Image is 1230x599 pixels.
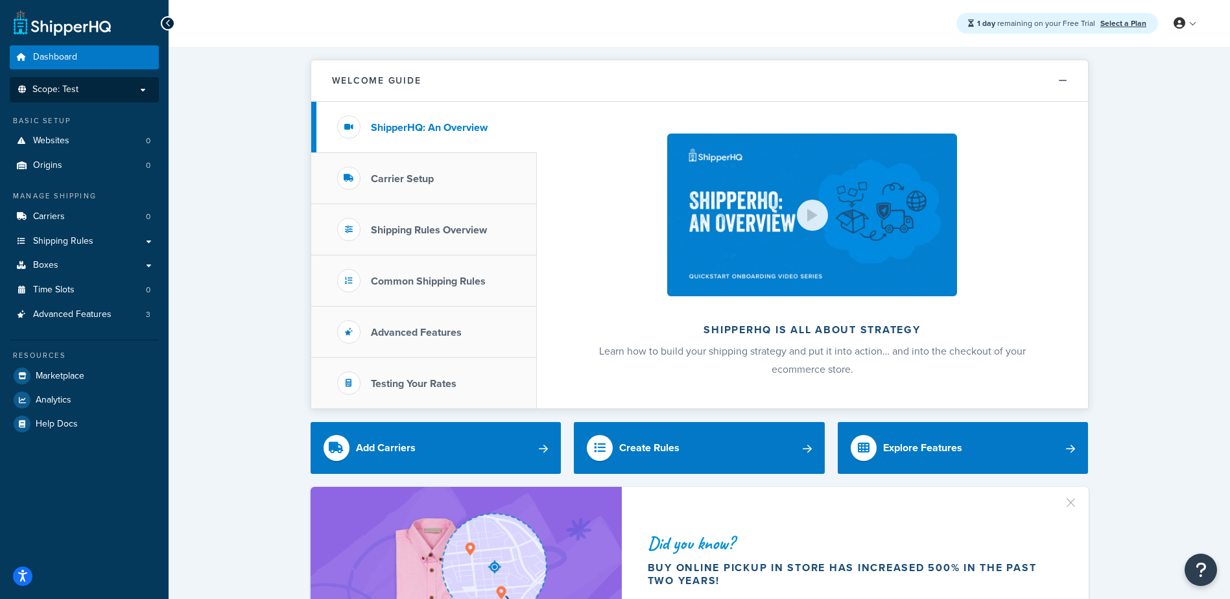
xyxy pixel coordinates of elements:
li: Time Slots [10,278,159,302]
div: Basic Setup [10,115,159,126]
span: Websites [33,135,69,147]
span: Scope: Test [32,84,78,95]
a: Boxes [10,253,159,277]
div: Add Carriers [356,439,416,457]
li: Carriers [10,205,159,229]
span: 0 [146,285,150,296]
div: Did you know? [648,534,1058,552]
li: Origins [10,154,159,178]
a: Explore Features [838,422,1089,474]
a: Origins0 [10,154,159,178]
a: Analytics [10,388,159,412]
span: Analytics [36,395,71,406]
span: Boxes [33,260,58,271]
a: Carriers0 [10,205,159,229]
a: Marketplace [10,364,159,388]
span: Origins [33,160,62,171]
span: Learn how to build your shipping strategy and put it into action… and into the checkout of your e... [599,344,1026,377]
span: 0 [146,135,150,147]
li: Advanced Features [10,303,159,327]
span: Help Docs [36,419,78,430]
span: Shipping Rules [33,236,93,247]
img: ShipperHQ is all about strategy [667,134,956,296]
span: Dashboard [33,52,77,63]
div: Resources [10,350,159,361]
h3: Advanced Features [371,327,462,338]
div: Manage Shipping [10,191,159,202]
a: Add Carriers [311,422,562,474]
a: Shipping Rules [10,229,159,253]
h3: ShipperHQ: An Overview [371,122,488,134]
span: Advanced Features [33,309,112,320]
h2: ShipperHQ is all about strategy [571,324,1054,336]
span: 0 [146,160,150,171]
span: 3 [146,309,150,320]
span: Carriers [33,211,65,222]
h3: Testing Your Rates [371,378,456,390]
div: Explore Features [883,439,962,457]
span: remaining on your Free Trial [977,18,1097,29]
h3: Shipping Rules Overview [371,224,487,236]
span: Marketplace [36,371,84,382]
a: Websites0 [10,129,159,153]
a: Help Docs [10,412,159,436]
h2: Welcome Guide [332,76,421,86]
a: Advanced Features3 [10,303,159,327]
button: Welcome Guide [311,60,1088,102]
a: Time Slots0 [10,278,159,302]
a: Dashboard [10,45,159,69]
strong: 1 day [977,18,995,29]
h3: Carrier Setup [371,173,434,185]
span: Time Slots [33,285,75,296]
h3: Common Shipping Rules [371,276,486,287]
span: 0 [146,211,150,222]
button: Open Resource Center [1185,554,1217,586]
div: Create Rules [619,439,680,457]
a: Create Rules [574,422,825,474]
div: Buy online pickup in store has increased 500% in the past two years! [648,561,1058,587]
a: Select a Plan [1100,18,1146,29]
